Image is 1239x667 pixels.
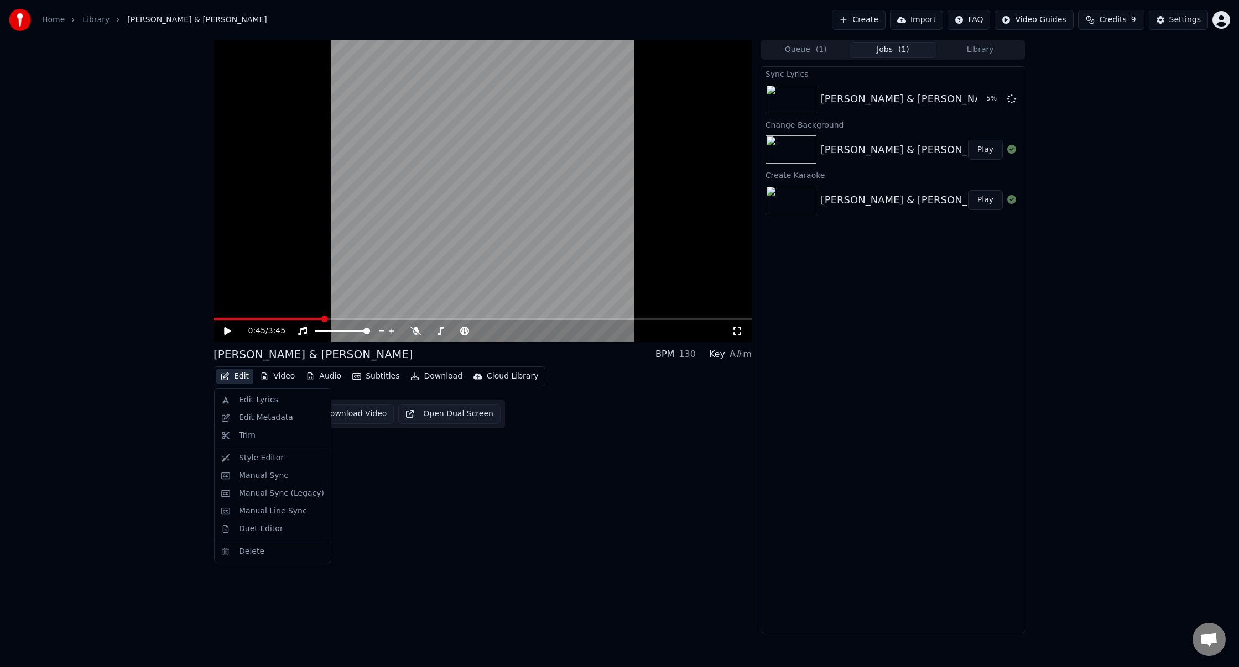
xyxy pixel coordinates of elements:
button: Video Guides [995,10,1073,30]
div: Settings [1169,14,1201,25]
div: Edit Lyrics [239,395,278,406]
button: Create [832,10,886,30]
div: Edit Metadata [239,412,293,423]
button: Download Video [304,404,394,424]
button: Queue [762,42,850,58]
div: BPM [655,348,674,361]
span: ( 1 ) [816,44,827,55]
button: FAQ [948,10,990,30]
span: ( 1 ) [898,44,909,55]
span: 9 [1131,14,1136,25]
button: Video [256,369,299,384]
button: Credits9 [1078,10,1144,30]
div: Style Editor [239,453,284,464]
button: Download [406,369,467,384]
a: Home [42,14,65,25]
span: Credits [1099,14,1126,25]
span: [PERSON_NAME] & [PERSON_NAME] [127,14,267,25]
div: Duet Editor [239,523,283,534]
div: [PERSON_NAME] & [PERSON_NAME] [821,91,1001,107]
button: Audio [301,369,346,384]
div: [PERSON_NAME] & [PERSON_NAME] [821,192,1001,208]
div: Manual Line Sync [239,506,307,517]
button: Library [936,42,1024,58]
div: 5 % [986,94,1003,103]
button: Edit [216,369,253,384]
div: A#m [730,348,752,361]
button: Import [890,10,943,30]
div: / [248,325,275,337]
button: Jobs [850,42,937,58]
button: Play [968,190,1003,210]
img: youka [9,9,31,31]
nav: breadcrumb [42,14,267,25]
button: Subtitles [348,369,404,384]
div: Sync Lyrics [761,67,1025,80]
div: 130 [679,348,696,361]
div: Create Karaoke [761,168,1025,181]
div: [PERSON_NAME] & [PERSON_NAME] [214,346,413,362]
div: Delete [239,546,264,557]
div: Change Background [761,118,1025,131]
div: Key [709,348,725,361]
div: [PERSON_NAME] & [PERSON_NAME] [821,142,1001,157]
div: Manual Sync [239,470,288,481]
div: Cloud Library [487,371,538,382]
a: Library [82,14,110,25]
span: 3:45 [268,325,285,337]
button: Settings [1149,10,1208,30]
button: Play [968,140,1003,160]
div: Manual Sync (Legacy) [239,488,324,499]
span: 0:45 [248,325,265,337]
button: Open Dual Screen [398,404,501,424]
div: Trim [239,430,256,441]
div: Open chat [1193,623,1226,656]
